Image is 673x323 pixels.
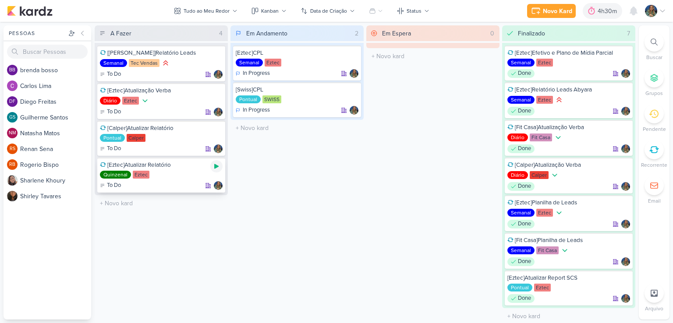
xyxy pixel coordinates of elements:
img: kardz.app [7,6,53,16]
p: In Progress [243,69,270,78]
div: Responsável: Isabella Gutierres [621,107,630,116]
p: Done [518,144,531,153]
div: 7 [623,29,634,38]
p: To Do [107,108,121,116]
div: Pontual [507,284,532,291]
div: Responsável: Isabella Gutierres [621,182,630,191]
div: Eztec [265,59,281,67]
div: b r e n d a b o s s o [20,66,91,75]
div: Responsável: Isabella Gutierres [621,144,630,153]
div: [Eztec]Relatório Leads Abyara [507,86,630,94]
div: [Tec Vendas]Relatório Leads [100,49,223,57]
div: In Progress [236,69,270,78]
p: Recorrente [641,161,667,169]
div: Novo Kard [543,7,572,16]
input: + Novo kard [96,197,226,210]
div: Responsável: Isabella Gutierres [214,70,223,79]
div: [Eztec]Atualização Verba [100,87,223,95]
div: 4h30m [598,7,620,16]
p: GS [9,115,15,120]
div: Fit Casa [530,133,552,141]
div: Responsável: Isabella Gutierres [621,69,630,78]
div: To Do [100,181,121,190]
div: Responsável: Isabella Gutierres [214,144,223,153]
div: Prioridade Baixa [560,246,569,255]
div: Pontual [236,95,261,103]
div: Responsável: Isabella Gutierres [350,69,358,78]
div: Eztec [534,284,551,291]
img: Isabella Gutierres [621,257,630,266]
div: Done [507,182,535,191]
p: bb [9,68,15,73]
p: DF [9,99,15,104]
div: Eztec [536,96,553,104]
div: Ligar relógio [210,160,223,172]
div: Responsável: Isabella Gutierres [621,294,630,303]
div: [Fit Casa]Planilha de Leads [507,236,630,244]
div: Diário [507,133,528,141]
img: Isabella Gutierres [350,106,358,115]
p: Done [518,294,531,303]
button: Novo Kard [527,4,576,18]
li: Ctrl + F [639,32,669,61]
input: + Novo kard [504,310,634,323]
input: Buscar Pessoas [7,45,88,59]
div: Diário [100,97,120,105]
p: To Do [107,181,121,190]
div: To Do [100,144,121,153]
div: Eztec [122,97,139,105]
div: [Fit Casa]Atualização Verba [507,123,630,131]
p: To Do [107,144,121,153]
div: Diário [507,171,528,179]
img: Isabella Gutierres [214,70,223,79]
div: Eztec [536,59,553,67]
div: Prioridade Alta [161,59,170,67]
div: [Swiss]CPL [236,86,358,94]
div: [Eztec]Planilha de Leads [507,199,630,207]
div: Prioridade Baixa [554,133,563,142]
div: Semanal [507,59,535,67]
div: brenda bosso [7,65,18,75]
div: Prioridade Baixa [141,96,149,105]
div: S h a r l e n e K h o u r y [20,176,91,185]
p: To Do [107,70,121,79]
div: Responsável: Isabella Gutierres [214,181,223,190]
div: Semanal [507,246,535,254]
div: Semanal [236,59,263,67]
img: Isabella Gutierres [645,5,657,17]
div: Renan Sena [7,144,18,154]
p: Done [518,182,531,191]
div: Done [507,107,535,116]
img: Isabella Gutierres [621,69,630,78]
div: Done [507,294,535,303]
div: Rogerio Bispo [7,159,18,170]
img: Isabella Gutierres [214,108,223,116]
div: In Progress [236,106,270,115]
img: Isabella Gutierres [621,107,630,116]
div: Done [507,69,535,78]
div: Semanal [507,209,535,217]
div: Prioridade Alta [555,95,563,104]
div: Tec Vendas [129,59,159,67]
img: Isabella Gutierres [621,220,630,228]
div: D i e g o F r e i t a s [20,97,91,106]
p: Done [518,69,531,78]
div: C a r l o s L i m a [20,81,91,91]
div: Responsável: Isabella Gutierres [621,220,630,228]
div: Em Andamento [246,29,287,38]
div: [Eztec]CPL [236,49,358,57]
div: Eztec [536,209,553,217]
img: Sharlene Khoury [7,175,18,186]
div: R e n a n S e n a [20,144,91,154]
div: [Eztec]Atualizar Relatório [100,161,223,169]
div: [Calper]Atualização Verba [507,161,630,169]
div: [Calper]Atualizar Relatório [100,124,223,132]
div: Calper [127,134,145,142]
div: SWISS [262,95,281,103]
div: Fit Casa [536,246,559,254]
div: N a t a s h a M a t o s [20,129,91,138]
div: Done [507,220,535,228]
div: Em Espera [382,29,411,38]
div: Done [507,144,535,153]
div: To Do [100,108,121,116]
